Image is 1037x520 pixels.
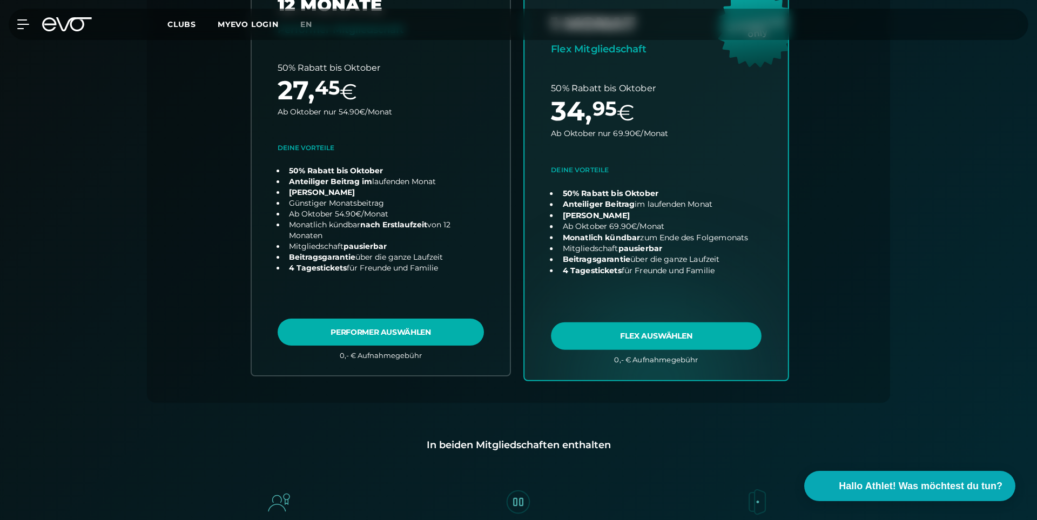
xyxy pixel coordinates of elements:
[164,437,873,453] div: In beiden Mitgliedschaften enthalten
[167,19,218,29] a: Clubs
[218,19,279,29] a: MYEVO LOGIN
[300,19,312,29] span: en
[503,487,534,517] img: evofitness
[264,487,294,517] img: evofitness
[804,471,1015,501] button: Hallo Athlet! Was möchtest du tun?
[300,18,325,31] a: en
[743,487,773,517] img: evofitness
[839,479,1002,494] span: Hallo Athlet! Was möchtest du tun?
[167,19,196,29] span: Clubs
